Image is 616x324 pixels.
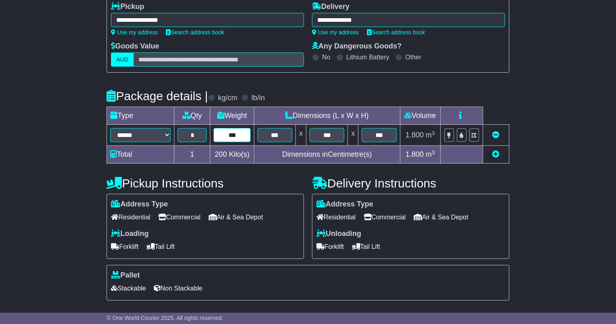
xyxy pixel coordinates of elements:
a: Search address book [367,29,425,36]
sup: 3 [432,149,435,156]
td: Kilo(s) [210,146,254,164]
span: 1.800 [406,131,424,139]
label: Address Type [316,200,373,209]
label: Pickup [111,2,144,11]
span: Non Stackable [154,282,203,295]
span: m [426,150,435,158]
label: Any Dangerous Goods? [312,42,402,51]
label: Lithium Battery [346,53,390,61]
h4: Package details | [107,89,208,103]
label: Pallet [111,271,140,280]
span: Air & Sea Depot [414,211,468,223]
label: Address Type [111,200,168,209]
span: m [426,131,435,139]
td: x [348,125,358,146]
td: Dimensions (L x W x H) [254,107,400,125]
span: © One World Courier 2025. All rights reserved. [107,315,223,321]
a: Use my address [312,29,359,36]
label: No [322,53,330,61]
span: Air & Sea Depot [209,211,263,223]
td: x [296,125,306,146]
td: Qty [174,107,210,125]
label: Loading [111,229,149,238]
span: Residential [316,211,356,223]
a: Add new item [492,150,500,158]
span: Commercial [158,211,200,223]
label: kg/cm [218,94,237,103]
label: Unloading [316,229,361,238]
td: Total [107,146,174,164]
span: Tail Lift [147,240,175,253]
span: Commercial [364,211,406,223]
sup: 3 [432,130,435,136]
a: Search address book [166,29,224,36]
span: 1.800 [406,150,424,158]
label: Other [405,53,421,61]
td: Weight [210,107,254,125]
h4: Pickup Instructions [107,177,304,190]
span: Stackable [111,282,146,295]
td: Type [107,107,174,125]
label: AUD [111,53,134,67]
td: Volume [400,107,440,125]
h4: Delivery Instructions [312,177,509,190]
span: Residential [111,211,150,223]
span: Tail Lift [352,240,380,253]
td: Dimensions in Centimetre(s) [254,146,400,164]
span: Forklift [316,240,344,253]
label: Delivery [312,2,350,11]
label: lb/in [251,94,265,103]
span: Forklift [111,240,138,253]
label: Goods Value [111,42,159,51]
span: 200 [215,150,227,158]
a: Use my address [111,29,158,36]
td: 1 [174,146,210,164]
a: Remove this item [492,131,500,139]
